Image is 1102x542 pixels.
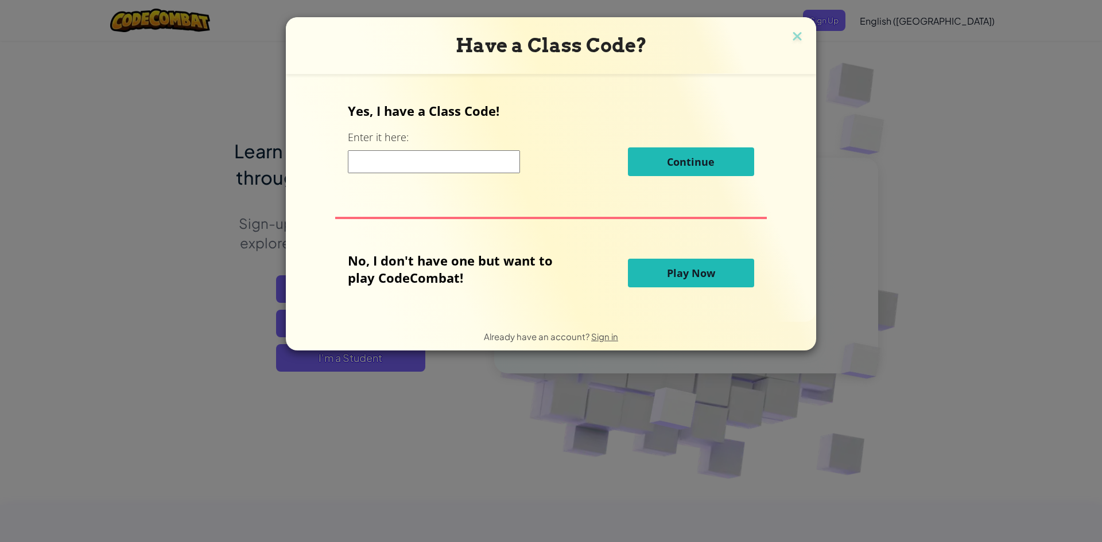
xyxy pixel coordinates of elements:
[484,331,591,342] span: Already have an account?
[628,259,754,287] button: Play Now
[667,155,715,169] span: Continue
[591,331,618,342] a: Sign in
[348,252,570,286] p: No, I don't have one but want to play CodeCombat!
[790,29,805,46] img: close icon
[348,130,409,145] label: Enter it here:
[348,102,754,119] p: Yes, I have a Class Code!
[456,34,647,57] span: Have a Class Code?
[628,147,754,176] button: Continue
[667,266,715,280] span: Play Now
